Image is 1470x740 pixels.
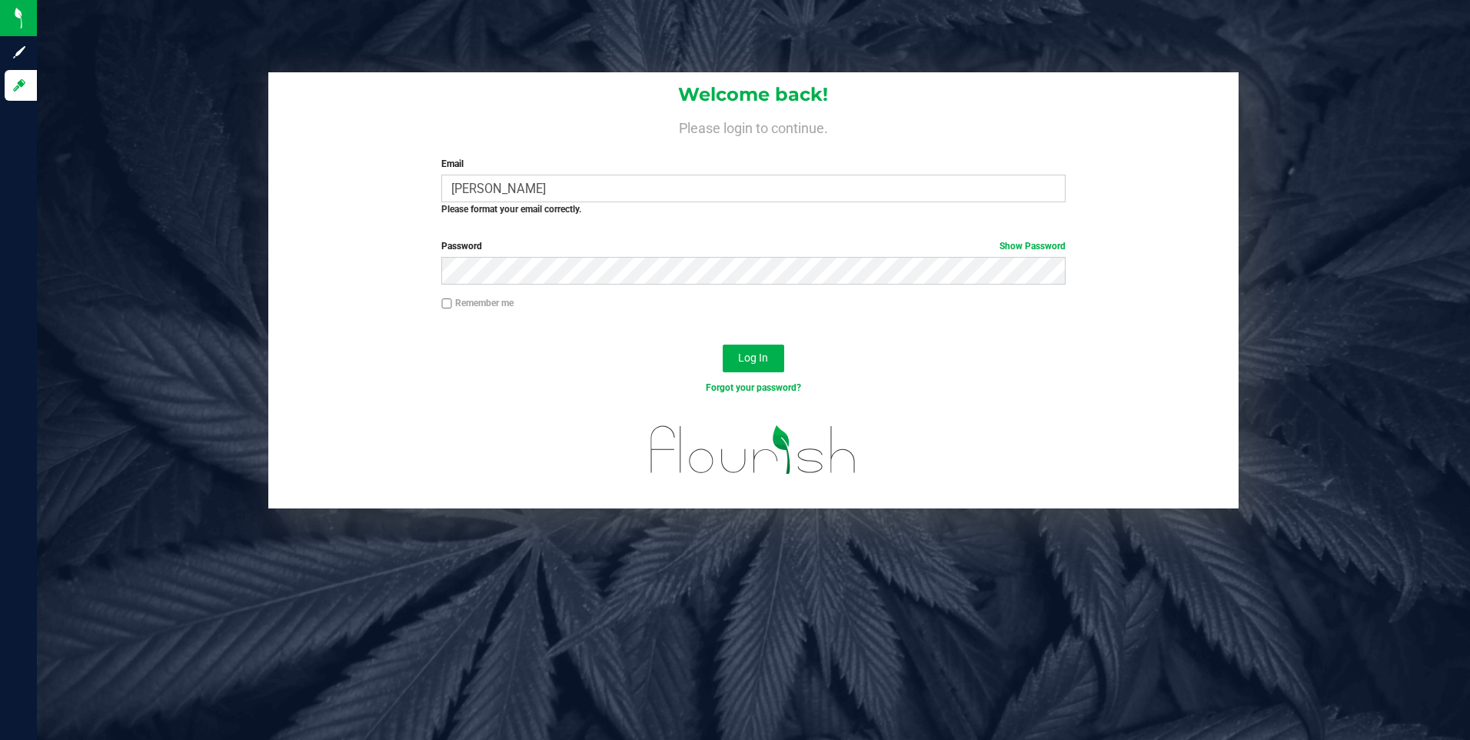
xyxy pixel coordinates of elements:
[999,241,1066,252] a: Show Password
[12,78,27,93] inline-svg: Log in
[268,85,1239,105] h1: Welcome back!
[632,411,875,489] img: flourish_logo.svg
[441,298,452,309] input: Remember me
[738,352,768,364] span: Log In
[441,204,581,215] strong: Please format your email correctly.
[723,345,784,372] button: Log In
[441,296,514,310] label: Remember me
[268,117,1239,135] h4: Please login to continue.
[441,241,482,252] span: Password
[12,45,27,60] inline-svg: Sign up
[706,382,801,393] a: Forgot your password?
[441,157,1066,171] label: Email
